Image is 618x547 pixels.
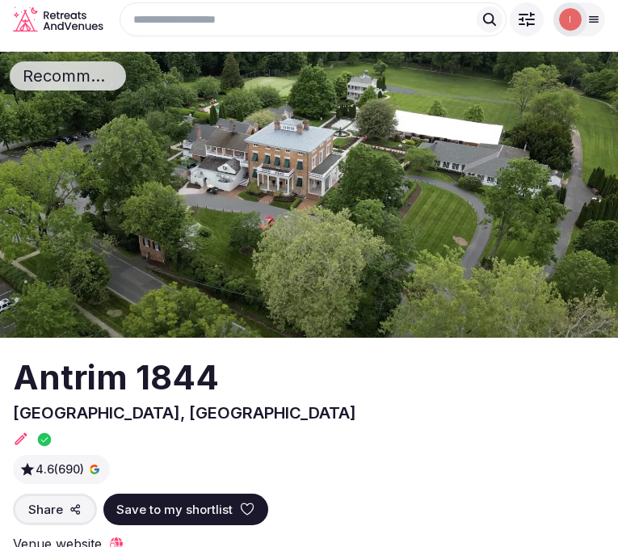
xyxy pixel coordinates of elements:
[13,6,103,32] svg: Retreats and Venues company logo
[116,501,233,518] span: Save to my shortlist
[16,65,120,87] span: Recommended
[36,461,84,478] span: 4.6 (690)
[103,494,268,525] button: Save to my shortlist
[28,501,63,518] span: Share
[13,403,356,423] span: [GEOGRAPHIC_DATA], [GEOGRAPHIC_DATA]
[10,61,126,90] div: Recommended
[13,6,103,32] a: Visit the homepage
[13,354,605,402] h2: Antrim 1844
[19,461,103,478] a: 4.6(690)
[13,494,97,525] button: Share
[559,8,582,31] img: Irene Gonzales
